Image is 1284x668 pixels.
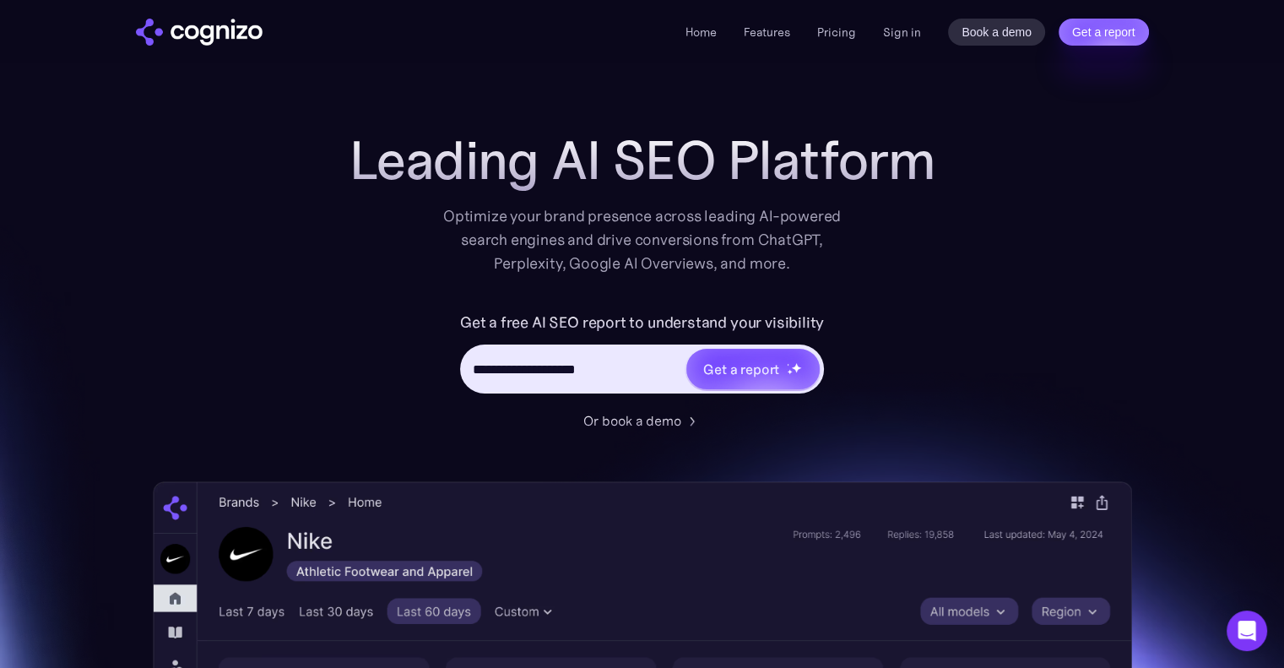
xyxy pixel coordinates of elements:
[685,347,821,391] a: Get a reportstarstarstar
[460,309,824,402] form: Hero URL Input Form
[685,24,717,40] a: Home
[948,19,1045,46] a: Book a demo
[583,410,702,431] a: Or book a demo
[435,204,850,275] div: Optimize your brand presence across leading AI-powered search engines and drive conversions from ...
[1227,611,1267,651] div: Open Intercom Messenger
[583,410,681,431] div: Or book a demo
[817,24,856,40] a: Pricing
[1059,19,1149,46] a: Get a report
[460,309,824,336] label: Get a free AI SEO report to understand your visibility
[744,24,790,40] a: Features
[349,130,935,191] h1: Leading AI SEO Platform
[883,22,921,42] a: Sign in
[136,19,263,46] img: cognizo logo
[703,359,779,379] div: Get a report
[787,369,793,375] img: star
[136,19,263,46] a: home
[791,362,802,373] img: star
[787,363,789,366] img: star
